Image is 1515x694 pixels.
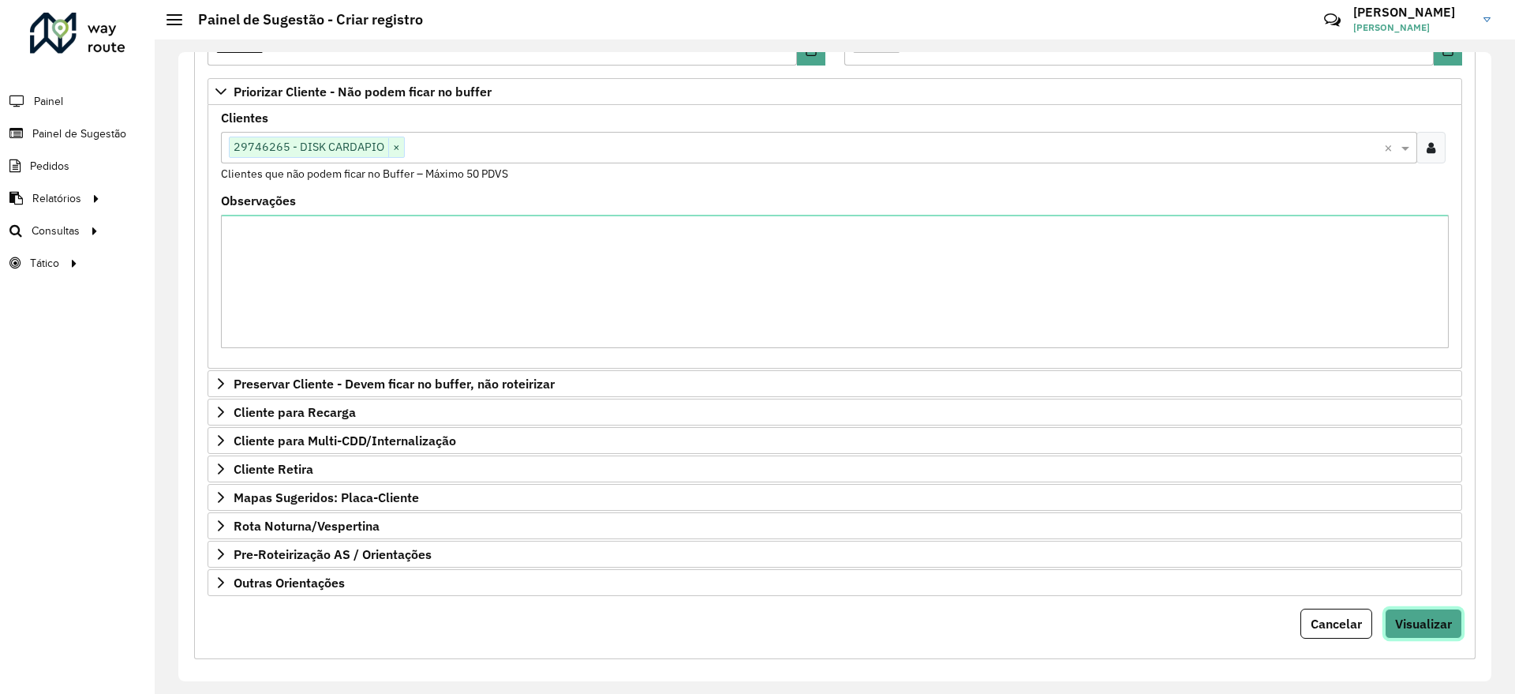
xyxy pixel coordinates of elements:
[208,427,1462,454] a: Cliente para Multi-CDD/Internalização
[230,137,388,156] span: 29746265 - DISK CARDAPIO
[208,569,1462,596] a: Outras Orientações
[32,126,126,142] span: Painel de Sugestão
[234,463,313,475] span: Cliente Retira
[208,484,1462,511] a: Mapas Sugeridos: Placa-Cliente
[34,93,63,110] span: Painel
[1300,609,1372,639] button: Cancelar
[234,576,345,589] span: Outras Orientações
[234,85,492,98] span: Priorizar Cliente - Não podem ficar no buffer
[234,406,356,418] span: Cliente para Recarga
[234,520,380,532] span: Rota Noturna/Vespertina
[208,78,1462,105] a: Priorizar Cliente - Não podem ficar no buffer
[221,108,268,127] label: Clientes
[32,190,81,207] span: Relatórios
[221,167,508,181] small: Clientes que não podem ficar no Buffer – Máximo 50 PDVS
[30,255,59,272] span: Tático
[234,548,432,561] span: Pre-Roteirização AS / Orientações
[1395,616,1452,632] span: Visualizar
[1385,609,1462,639] button: Visualizar
[234,377,555,390] span: Preservar Cliente - Devem ficar no buffer, não roteirizar
[182,11,423,28] h2: Painel de Sugestão - Criar registro
[32,223,80,239] span: Consultas
[221,191,296,210] label: Observações
[234,491,419,504] span: Mapas Sugeridos: Placa-Cliente
[30,158,69,174] span: Pedidos
[234,434,456,447] span: Cliente para Multi-CDD/Internalização
[1384,138,1397,157] span: Clear all
[208,399,1462,426] a: Cliente para Recarga
[208,370,1462,397] a: Preservar Cliente - Devem ficar no buffer, não roteirizar
[1315,3,1349,37] a: Contato Rápido
[1353,5,1472,20] h3: [PERSON_NAME]
[1311,616,1362,632] span: Cancelar
[208,456,1462,482] a: Cliente Retira
[208,512,1462,539] a: Rota Noturna/Vespertina
[208,105,1462,369] div: Priorizar Cliente - Não podem ficar no buffer
[208,541,1462,568] a: Pre-Roteirização AS / Orientações
[1353,21,1472,35] span: [PERSON_NAME]
[388,138,404,157] span: ×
